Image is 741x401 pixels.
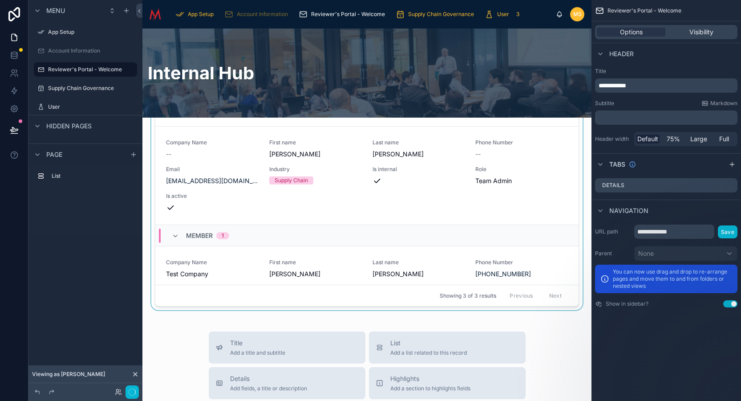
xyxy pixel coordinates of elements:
span: Member [186,231,213,240]
a: Markdown [701,100,737,107]
a: Reviewer's Portal - Welcome [34,62,137,77]
span: Add a section to highlights fields [390,385,470,392]
a: Account Information [222,6,294,22]
span: Visibility [689,28,713,37]
span: Full [719,135,729,143]
p: You can now use drag and drop to re-arrange pages and move them to and from folders or nested views [613,268,732,290]
div: 3 [513,9,523,20]
span: User [497,11,509,18]
span: Tabs [609,160,625,169]
label: Supply Chain Governance [48,85,135,92]
a: User3 [482,6,526,22]
span: List [390,339,467,348]
span: Large [690,135,707,143]
span: 75% [667,135,680,143]
button: DetailsAdd fields, a title or description [209,367,365,399]
span: Supply Chain Governance [408,11,474,18]
span: Default [637,135,658,143]
span: Add a title and subtitle [230,349,285,356]
span: Markdown [710,100,737,107]
label: List [52,172,134,180]
label: App Setup [48,29,135,36]
img: App logo [150,7,161,21]
button: ListAdd a list related to this record [369,331,526,364]
label: Show in sidebar? [606,300,648,307]
button: TitleAdd a title and subtitle [209,331,365,364]
a: App Setup [173,6,220,22]
span: Header [609,49,634,58]
div: scrollable content [595,110,737,125]
span: Title [230,339,285,348]
label: Title [595,68,737,75]
span: Add fields, a title or description [230,385,307,392]
a: User [34,100,137,114]
h1: Internal Hub [148,67,254,79]
span: Reviewer's Portal - Welcome [607,7,681,14]
span: MS [573,11,582,18]
span: Page [46,150,62,159]
span: Reviewer's Portal - Welcome [311,11,385,18]
span: Navigation [609,206,648,215]
span: Menu [46,6,65,15]
span: App Setup [188,11,214,18]
label: Account Information [48,47,135,54]
span: Highlights [390,374,470,383]
a: App Setup [34,25,137,39]
label: User [48,103,135,110]
span: Details [230,374,307,383]
label: Parent [595,250,631,257]
label: URL path [595,228,631,235]
a: Supply Chain Governance [34,81,137,95]
span: Hidden pages [46,122,92,131]
div: scrollable content [168,4,556,24]
button: HighlightsAdd a section to highlights fields [369,367,526,399]
div: scrollable content [28,165,142,192]
button: Save [718,225,737,238]
label: Details [602,182,624,189]
span: Showing 3 of 3 results [440,292,496,299]
label: Reviewer's Portal - Welcome [48,66,132,73]
span: None [638,249,654,258]
label: Subtitle [595,100,614,107]
label: Header width [595,135,631,143]
span: Account Information [237,11,288,18]
a: Supply Chain Governance [393,6,480,22]
div: scrollable content [595,78,737,93]
a: Reviewer's Portal - Welcome [296,6,391,22]
span: Add a list related to this record [390,349,467,356]
a: Account Information [34,44,137,58]
button: None [634,246,737,261]
iframe: Intercom notifications message [563,334,741,397]
div: 1 [222,232,224,239]
span: Viewing as [PERSON_NAME] [32,371,105,378]
span: Options [620,28,643,37]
